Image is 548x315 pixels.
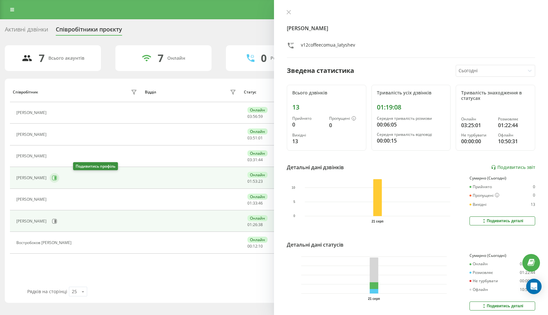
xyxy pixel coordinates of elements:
[253,200,257,206] span: 33
[368,297,380,301] text: 21 серп
[292,137,324,145] div: 13
[531,202,535,207] div: 13
[469,279,498,283] div: Не турбувати
[253,179,257,184] span: 53
[258,135,263,141] span: 01
[258,222,263,227] span: 38
[247,179,263,184] div: : :
[253,243,257,249] span: 12
[469,270,493,275] div: Розмовляє
[247,135,252,141] span: 03
[377,137,445,144] div: 00:00:15
[27,288,67,294] span: Рядків на сторінці
[258,157,263,162] span: 44
[377,121,445,128] div: 00:06:05
[247,201,263,206] div: : :
[247,136,263,140] div: : :
[469,216,535,225] button: Подивитись деталі
[158,52,163,64] div: 7
[329,116,361,121] div: Пропущені
[16,154,48,158] div: [PERSON_NAME]
[481,303,523,309] div: Подивитись деталі
[498,121,530,129] div: 01:22:44
[247,244,263,249] div: : :
[469,287,488,292] div: Офлайн
[329,121,361,129] div: 0
[292,186,295,189] text: 10
[294,214,295,218] text: 0
[461,137,493,145] div: 00:00:00
[461,121,493,129] div: 03:25:01
[247,222,252,227] span: 01
[461,117,493,121] div: Онлайн
[481,218,523,223] div: Подивитись деталі
[270,56,302,61] div: Розмовляють
[253,114,257,119] span: 56
[72,288,77,295] div: 25
[469,193,499,198] div: Пропущені
[247,179,252,184] span: 01
[253,222,257,227] span: 26
[247,128,268,135] div: Онлайн
[377,116,445,121] div: Середня тривалість розмови
[469,185,492,189] div: Прийнято
[253,157,257,162] span: 31
[294,200,295,204] text: 5
[247,243,252,249] span: 00
[39,52,45,64] div: 7
[461,90,530,101] div: Тривалість знаходження в статусах
[247,237,268,243] div: Онлайн
[145,90,156,94] div: Відділ
[247,114,252,119] span: 03
[16,241,73,245] div: Востробоков [PERSON_NAME]
[469,176,535,180] div: Сумарно (Сьогодні)
[73,162,118,170] div: Подивитись профіль
[287,24,535,32] h4: [PERSON_NAME]
[461,133,493,137] div: Не турбувати
[258,179,263,184] span: 23
[16,176,48,180] div: [PERSON_NAME]
[261,52,267,64] div: 0
[533,185,535,189] div: 0
[16,110,48,115] div: [PERSON_NAME]
[244,90,256,94] div: Статус
[253,135,257,141] span: 51
[247,200,252,206] span: 01
[167,56,185,61] div: Онлайн
[491,165,535,170] a: Подивитись звіт
[292,103,361,111] div: 13
[301,42,355,51] div: v12coffeecomua_latyshev
[377,90,445,96] div: Тривалість усіх дзвінків
[292,116,324,121] div: Прийнято
[469,253,535,258] div: Сумарно (Сьогодні)
[520,262,535,266] div: 03:25:01
[16,219,48,223] div: [PERSON_NAME]
[498,137,530,145] div: 10:50:31
[520,279,535,283] div: 00:00:00
[526,279,542,294] div: Open Intercom Messenger
[258,200,263,206] span: 46
[287,66,354,75] div: Зведена статистика
[520,287,535,292] div: 10:50:31
[258,114,263,119] span: 59
[247,172,268,178] div: Онлайн
[377,132,445,137] div: Середня тривалість відповіді
[469,302,535,311] button: Подивитись деталі
[247,223,263,227] div: : :
[372,220,384,223] text: 21 серп
[533,193,535,198] div: 0
[292,90,361,96] div: Всього дзвінків
[292,133,324,137] div: Вихідні
[247,194,268,200] div: Онлайн
[247,150,268,156] div: Онлайн
[247,158,263,162] div: : :
[469,262,488,266] div: Онлайн
[16,197,48,202] div: [PERSON_NAME]
[13,90,38,94] div: Співробітник
[56,26,122,36] div: Співробітники проєкту
[287,241,344,249] div: Детальні дані статусів
[520,270,535,275] div: 01:22:44
[498,117,530,121] div: Розмовляє
[16,132,48,137] div: [PERSON_NAME]
[469,202,486,207] div: Вихідні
